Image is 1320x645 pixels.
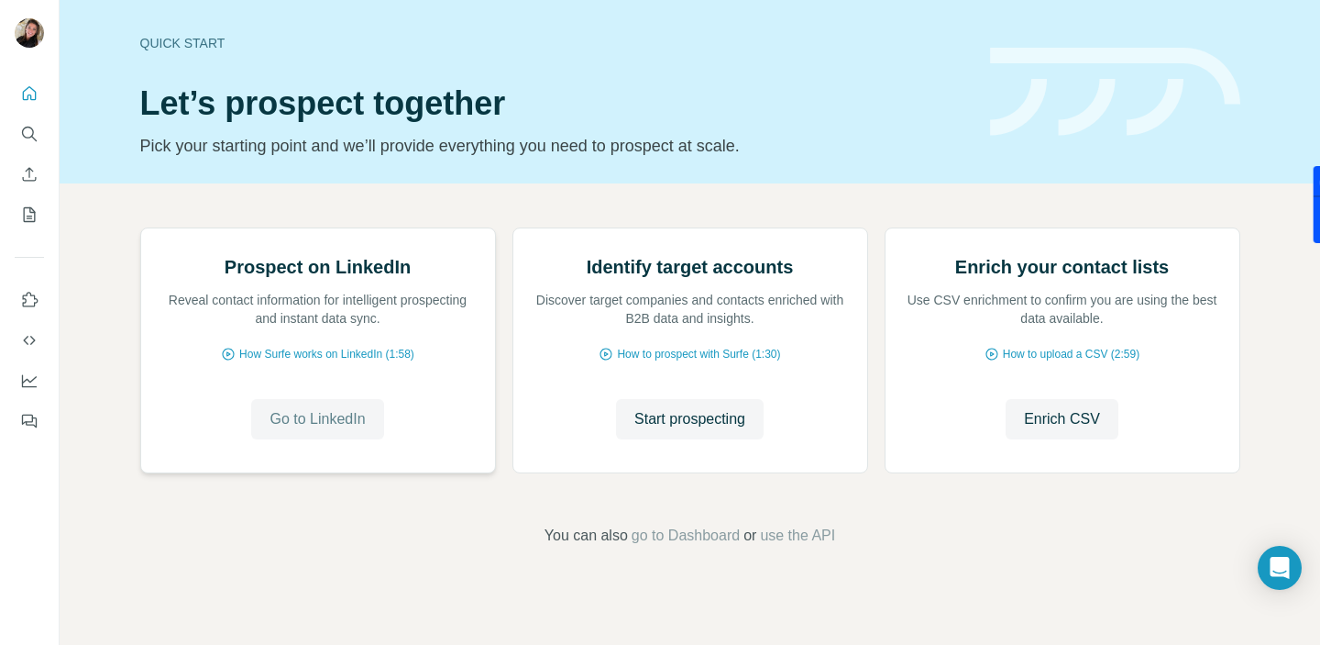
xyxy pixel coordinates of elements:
img: Avatar [15,18,44,48]
button: My lists [15,198,44,231]
span: How to prospect with Surfe (1:30) [617,346,780,362]
p: Use CSV enrichment to confirm you are using the best data available. [904,291,1221,328]
span: You can also [544,525,628,547]
h1: Let’s prospect together [140,85,968,122]
button: Search [15,117,44,150]
img: banner [990,48,1240,137]
div: Quick start [140,34,968,52]
button: use the API [760,525,835,547]
div: Open Intercom Messenger [1258,546,1302,590]
button: Dashboard [15,364,44,397]
button: Start prospecting [616,399,764,439]
button: Enrich CSV [1006,399,1118,439]
button: Use Surfe on LinkedIn [15,284,44,317]
p: Reveal contact information for intelligent prospecting and instant data sync. [159,291,477,328]
p: Discover target companies and contacts enriched with B2B data and insights. [532,291,849,328]
h2: Identify target accounts [587,254,794,280]
span: How Surfe works on LinkedIn (1:58) [239,346,414,362]
span: How to upload a CSV (2:59) [1003,346,1139,362]
span: Enrich CSV [1024,408,1100,430]
button: go to Dashboard [632,525,740,547]
button: Use Surfe API [15,324,44,357]
p: Pick your starting point and we’ll provide everything you need to prospect at scale. [140,133,968,159]
span: Go to LinkedIn [269,408,365,430]
span: Start prospecting [634,408,745,430]
button: Go to LinkedIn [251,399,383,439]
button: Quick start [15,77,44,110]
button: Feedback [15,405,44,438]
h2: Prospect on LinkedIn [225,254,411,280]
button: Enrich CSV [15,158,44,191]
h2: Enrich your contact lists [955,254,1169,280]
span: or [743,525,756,547]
